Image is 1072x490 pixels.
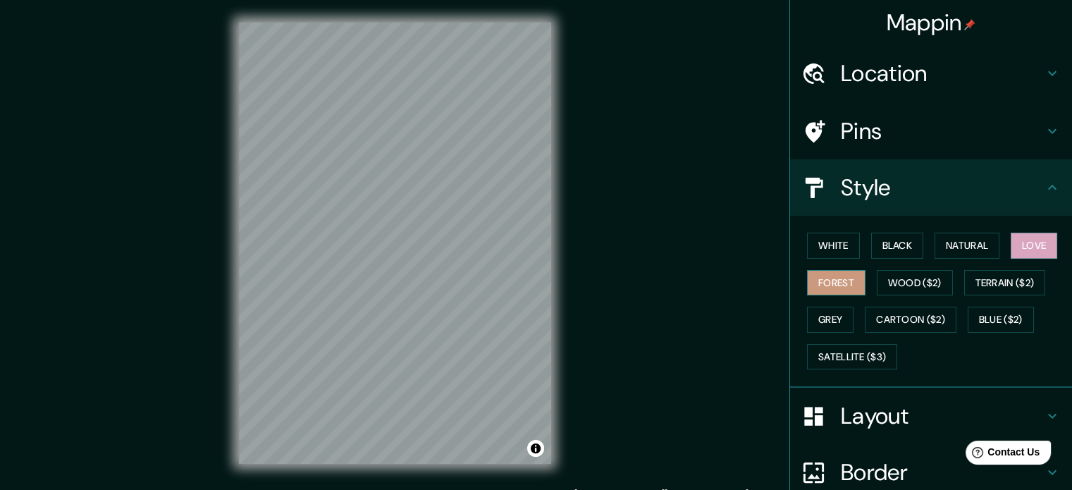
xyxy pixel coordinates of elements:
button: Satellite ($3) [807,344,897,370]
button: Natural [935,233,999,259]
canvas: Map [239,23,551,464]
button: White [807,233,860,259]
div: Location [790,45,1072,102]
button: Love [1011,233,1057,259]
h4: Border [841,458,1044,486]
h4: Mappin [887,8,976,37]
h4: Pins [841,117,1044,145]
iframe: Help widget launcher [947,435,1056,474]
div: Layout [790,388,1072,444]
button: Cartoon ($2) [865,307,956,333]
div: Style [790,159,1072,216]
button: Blue ($2) [968,307,1034,333]
button: Terrain ($2) [964,270,1046,296]
button: Grey [807,307,854,333]
img: pin-icon.png [964,19,975,30]
h4: Location [841,59,1044,87]
div: Pins [790,103,1072,159]
button: Black [871,233,924,259]
button: Wood ($2) [877,270,953,296]
h4: Style [841,173,1044,202]
button: Toggle attribution [527,440,544,457]
h4: Layout [841,402,1044,430]
button: Forest [807,270,865,296]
